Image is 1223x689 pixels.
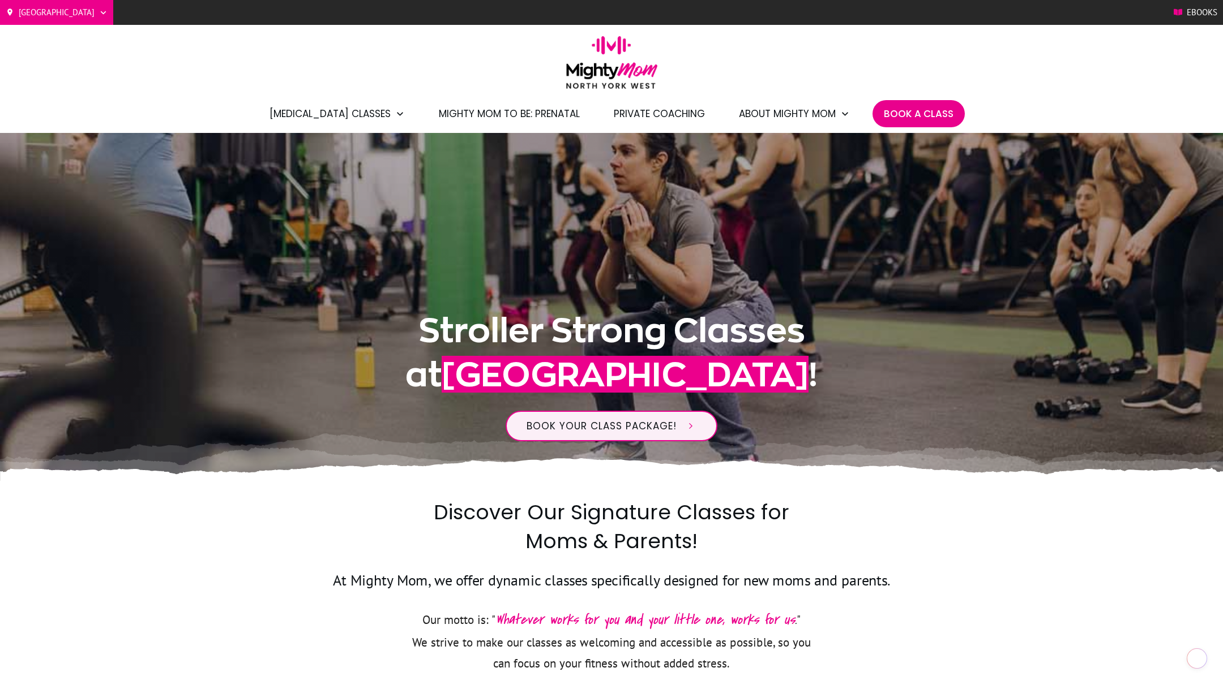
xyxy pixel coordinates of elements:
span: BOOK YOUR CLASS PACKAGE! [527,419,677,433]
p: Our motto is: " " [407,606,817,633]
h3: At Mighty Mom, we offer dynamic classes specifically designed for new moms and parents. [272,570,951,604]
span: . [495,609,797,630]
span: Ebooks [1187,4,1217,21]
span: [GEOGRAPHIC_DATA] [19,4,95,21]
a: Private Coaching [614,104,705,123]
a: Ebooks [1174,4,1217,21]
a: [MEDICAL_DATA] Classes [270,104,405,123]
span: Whatever works for you and your little one, works for us [495,609,795,630]
span: About Mighty Mom [739,104,836,123]
a: BOOK YOUR CLASS PACKAGE! [506,411,717,441]
h2: Discover Our Signature Classes for Moms & Parents! [412,498,811,569]
h1: Stroller Strong Classes at ! [356,308,867,410]
a: [GEOGRAPHIC_DATA] [6,4,108,21]
p: We strive to make our classes as welcoming and accessible as possible, so you can focus on your f... [407,632,817,688]
a: About Mighty Mom [739,104,850,123]
span: [MEDICAL_DATA] Classes [270,104,391,123]
span: [GEOGRAPHIC_DATA] [442,356,809,393]
a: Book A Class [884,104,953,123]
a: Mighty Mom to Be: Prenatal [439,104,580,123]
